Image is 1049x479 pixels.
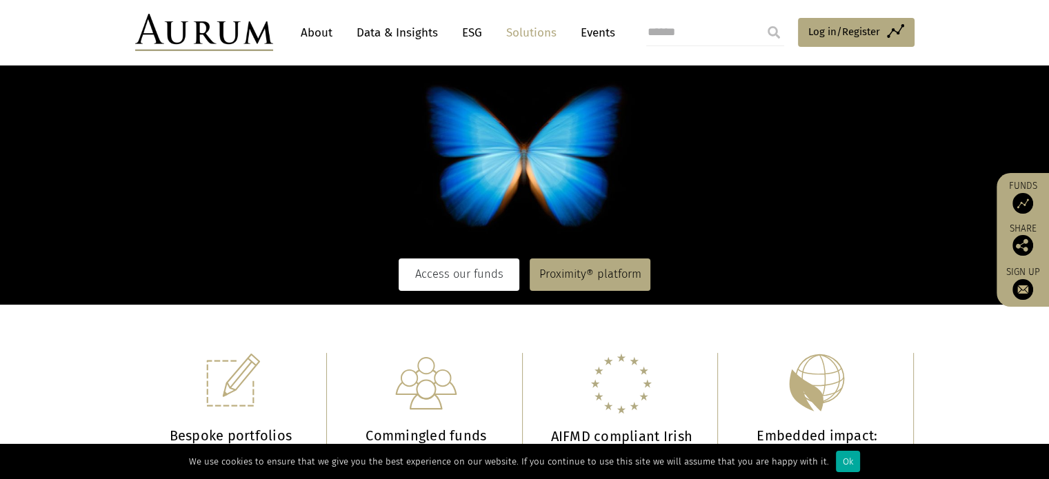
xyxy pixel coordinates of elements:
[540,428,704,461] h3: AIFMD compliant Irish domiciled funds
[798,18,915,47] a: Log in/Register
[350,20,445,45] a: Data & Insights
[808,23,880,40] span: Log in/Register
[1012,279,1033,300] img: Sign up to our newsletter
[344,427,508,444] h3: Commingled funds
[574,20,615,45] a: Events
[135,14,273,51] img: Aurum
[735,427,899,477] h3: Embedded impact: designed to protect more than capital
[294,20,339,45] a: About
[836,451,860,472] div: Ok
[1012,235,1033,256] img: Share this post
[149,427,313,444] h3: Bespoke portfolios
[760,19,788,46] input: Submit
[1003,180,1042,214] a: Funds
[499,20,563,45] a: Solutions
[530,258,650,290] a: Proximity® platform
[1003,266,1042,300] a: Sign up
[1012,193,1033,214] img: Access Funds
[455,20,489,45] a: ESG
[399,258,519,290] a: Access our funds
[1003,224,1042,256] div: Share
